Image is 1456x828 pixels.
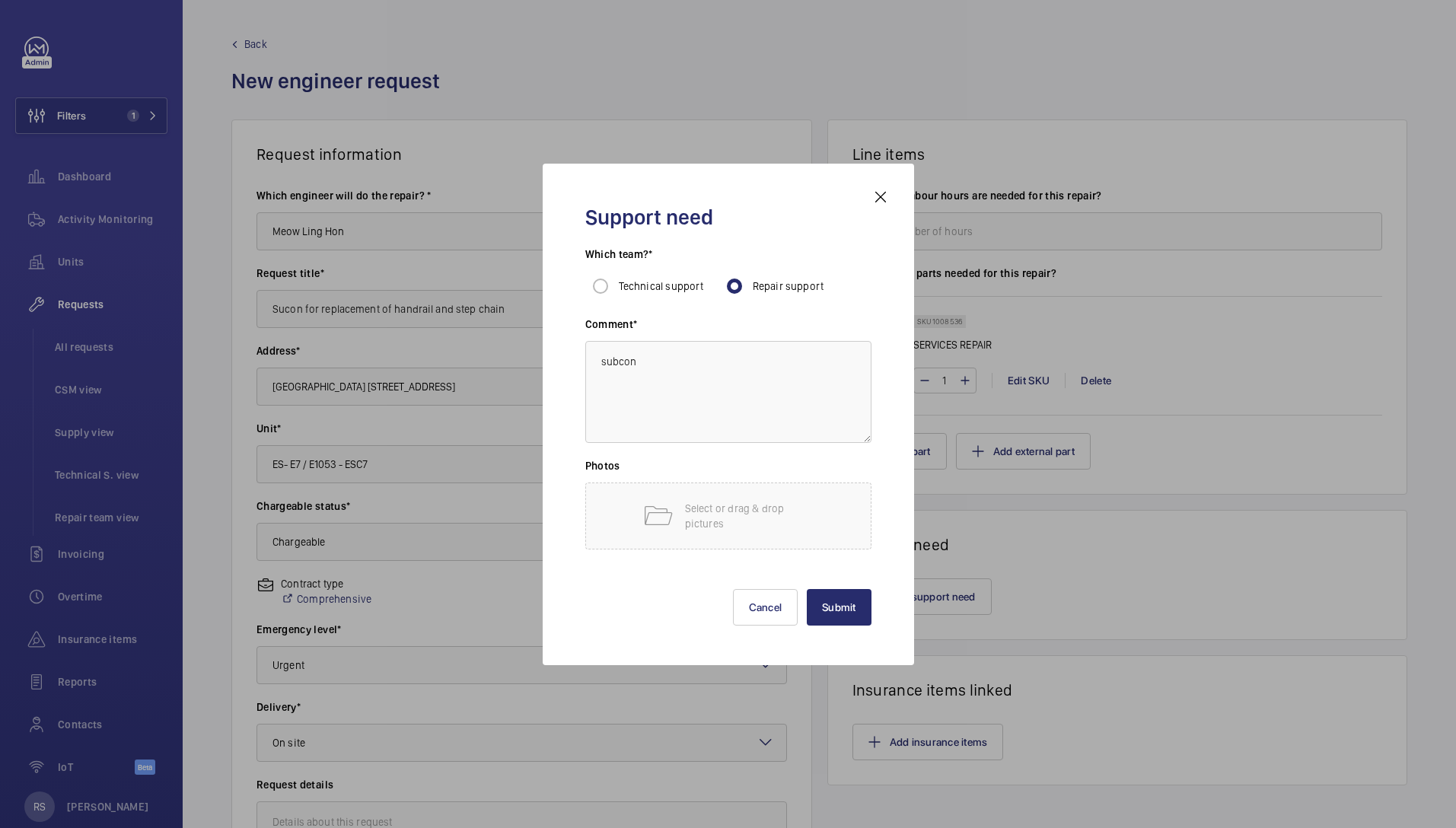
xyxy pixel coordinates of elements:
[733,589,798,626] button: Cancel
[619,280,704,292] span: Technical support
[585,458,871,482] h3: Photos
[807,589,871,626] button: Submit
[753,280,824,292] span: Repair support
[585,317,871,341] h3: Comment*
[685,501,814,531] p: Select or drag & drop pictures
[585,203,871,231] h2: Support need
[585,247,871,271] h3: Which team?*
